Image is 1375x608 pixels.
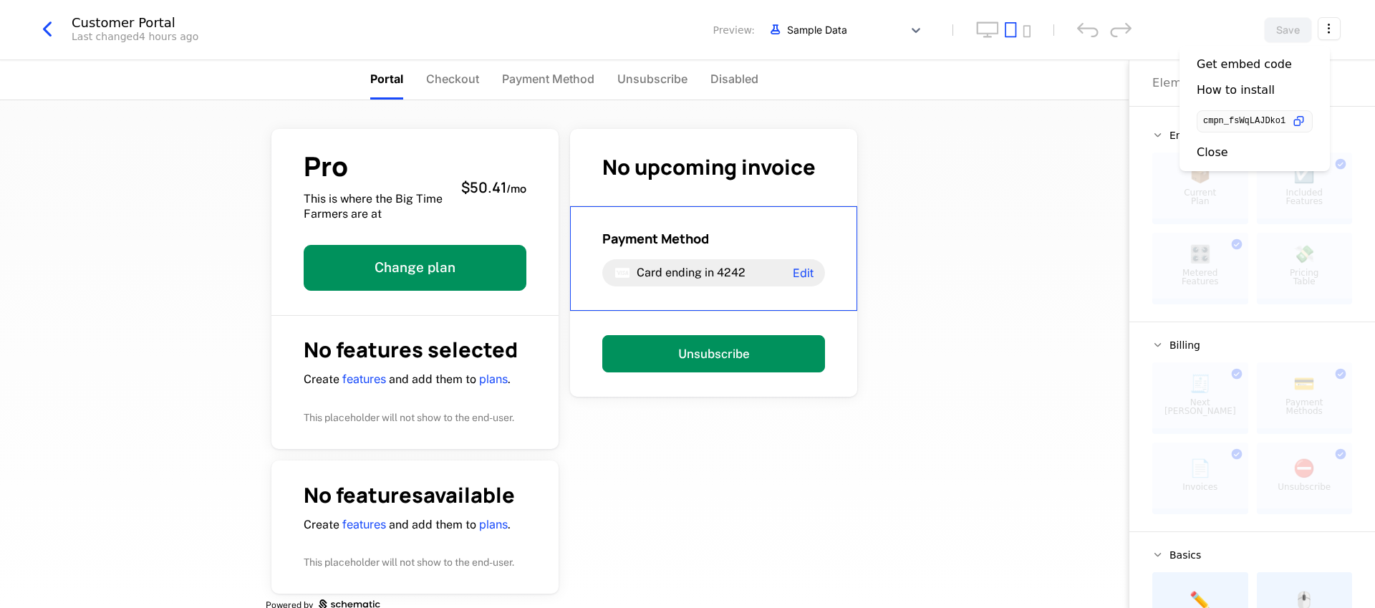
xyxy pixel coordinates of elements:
[637,266,714,279] span: Card ending in
[506,181,526,196] sub: / mo
[1197,110,1313,132] button: cmpn_fsWqLAJDko1
[304,410,526,425] p: This placeholder will not show to the end-user.
[1197,57,1292,72] div: Get embed code
[461,178,506,197] span: $50.41
[479,372,508,386] a: plans
[304,555,526,569] p: This placeholder will not show to the end-user.
[1197,83,1275,97] div: How to install
[614,264,631,281] i: visa
[602,153,816,181] span: No upcoming invoice
[304,153,450,180] span: Pro
[304,485,526,506] h1: No features available
[304,517,526,533] p: Create and add them to .
[602,230,709,247] span: Payment Method
[479,517,508,531] a: plans
[304,372,526,387] p: Create and add them to .
[342,517,386,531] a: features
[1179,46,1330,171] div: Select action
[602,335,825,372] button: Unsubscribe
[717,266,746,279] span: 4242
[304,339,526,360] h1: No features selected
[793,267,814,279] span: Edit
[1203,117,1285,125] span: cmpn_fsWqLAJDko1
[1197,145,1228,160] div: Close
[304,245,526,291] button: Change plan
[342,372,386,386] a: features
[304,191,450,222] span: This is where the Big Time Farmers are at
